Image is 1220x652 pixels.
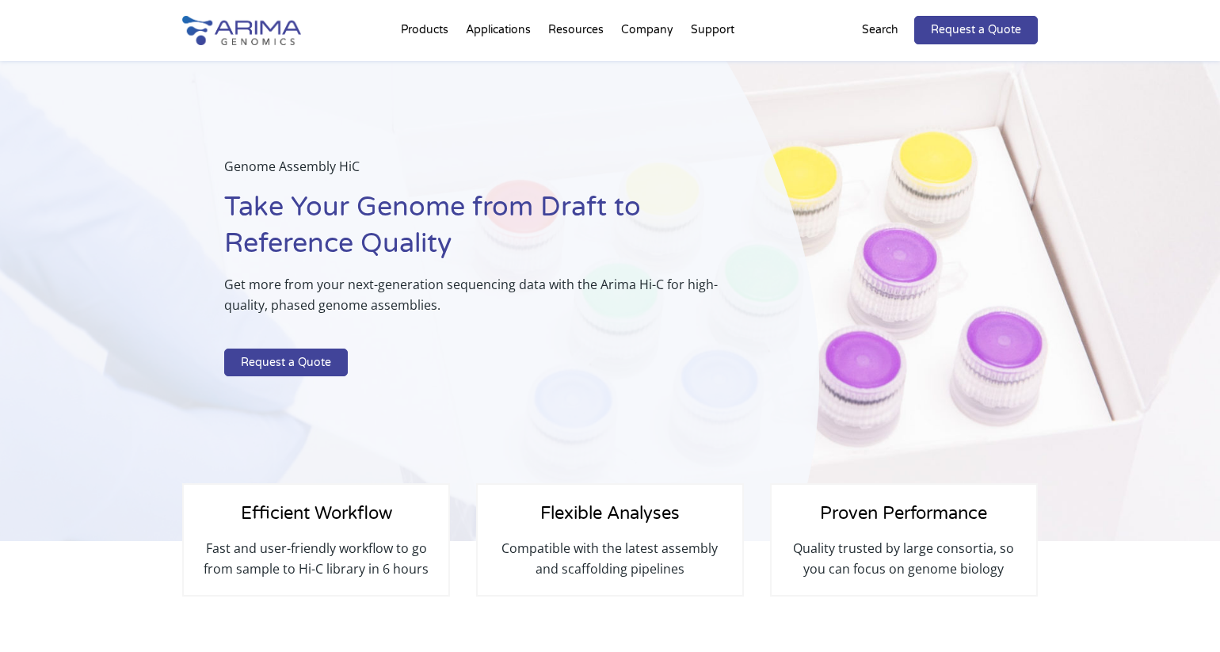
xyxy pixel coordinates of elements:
a: Request a Quote [914,16,1038,44]
p: Search [862,20,898,40]
h1: Take Your Genome from Draft to Reference Quality [224,189,739,274]
p: Fast and user-friendly workflow to go from sample to Hi-C library in 6 hours [200,538,433,579]
img: Arima-Genomics-logo [182,16,301,45]
span: Proven Performance [820,503,987,524]
a: Request a Quote [224,349,348,377]
p: Compatible with the latest assembly and scaffolding pipelines [494,538,726,579]
p: Get more from your next-generation sequencing data with the Arima Hi-C for high-quality, phased g... [224,274,739,328]
p: Genome Assembly HiC [224,156,739,189]
span: Efficient Workflow [241,503,392,524]
span: Flexible Analyses [540,503,680,524]
p: Quality trusted by large consortia, so you can focus on genome biology [787,538,1020,579]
